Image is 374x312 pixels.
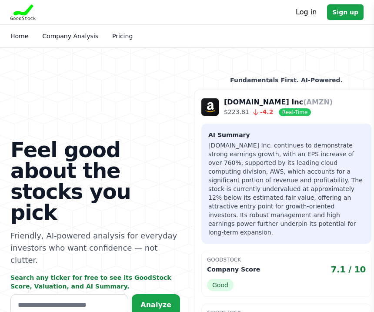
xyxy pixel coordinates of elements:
[112,33,133,40] a: Pricing
[207,256,366,263] p: GoodStock
[331,263,366,275] span: 7.1 / 10
[10,33,28,40] a: Home
[207,265,260,274] p: Company Score
[249,108,274,115] span: -4.2
[207,279,234,291] span: Good
[279,108,311,116] span: Real-Time
[10,273,180,291] p: Search any ticker for free to see its GoodStock Score, Valuation, and AI Summary.
[42,33,98,40] a: Company Analysis
[208,131,364,139] h3: AI Summary
[208,141,364,237] p: [DOMAIN_NAME] Inc. continues to demonstrate strong earnings growth, with an EPS increase of over ...
[10,4,36,20] img: Goodstock Logo
[201,98,219,116] img: Company Logo
[10,139,180,223] h1: Feel good about the stocks you pick
[224,97,333,107] p: [DOMAIN_NAME] Inc
[296,7,317,17] a: Log in
[10,230,180,266] p: Friendly, AI-powered analysis for everyday investors who want confidence — not clutter.
[224,107,333,117] p: $223.81
[327,4,364,20] a: Sign up
[140,301,171,309] span: Analyze
[303,98,333,106] span: (AMZN)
